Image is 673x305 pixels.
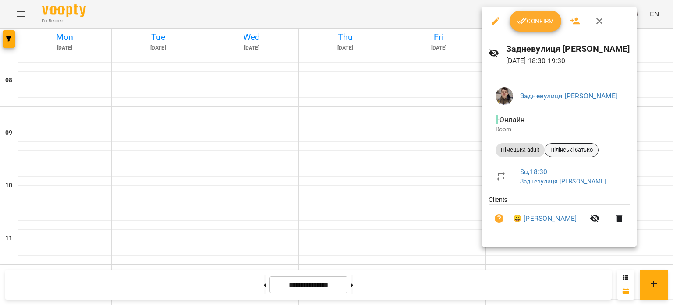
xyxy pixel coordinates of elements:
[513,213,577,224] a: 😀 [PERSON_NAME]
[545,143,599,157] div: Пілінські батько
[510,11,561,32] button: Confirm
[489,208,510,229] button: Unpaid. Bill the attendance?
[496,125,623,134] p: Room
[520,92,618,100] a: Задневулиця [PERSON_NAME]
[496,115,526,124] span: - Онлайн
[489,195,630,236] ul: Clients
[496,87,513,105] img: fc1e08aabc335e9c0945016fe01e34a0.jpg
[506,42,630,56] h6: Задневулиця [PERSON_NAME]
[506,56,630,66] p: [DATE] 18:30 - 19:30
[496,146,545,154] span: Німецька adult
[520,178,606,185] a: Задневулиця [PERSON_NAME]
[520,168,547,176] a: Su , 18:30
[545,146,598,154] span: Пілінські батько
[517,16,554,26] span: Confirm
